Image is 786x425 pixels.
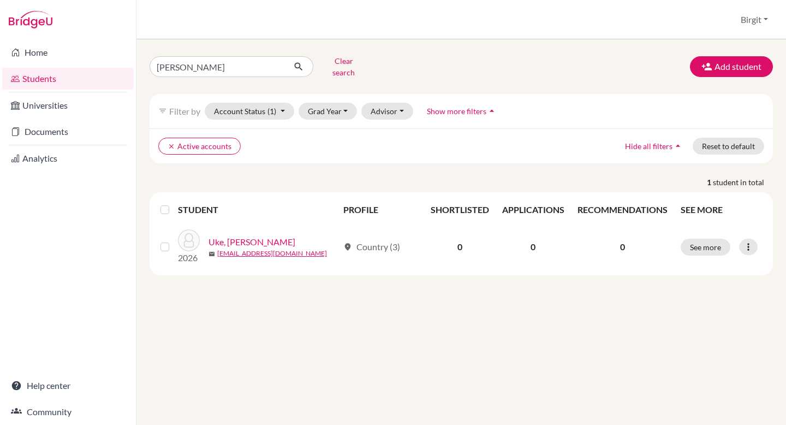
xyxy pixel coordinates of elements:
[427,107,486,116] span: Show more filters
[496,223,571,271] td: 0
[178,197,337,223] th: STUDENT
[674,197,769,223] th: SEE MORE
[571,197,674,223] th: RECOMMENDATIONS
[2,68,134,90] a: Students
[178,229,200,251] img: Uke, Aadarsh
[713,176,773,188] span: student in total
[168,143,175,150] i: clear
[418,103,507,120] button: Show more filtersarrow_drop_up
[343,243,352,251] span: location_on
[681,239,730,256] button: See more
[158,138,241,155] button: clearActive accounts
[158,107,167,115] i: filter_list
[337,197,424,223] th: PROFILE
[496,197,571,223] th: APPLICATIONS
[169,106,200,116] span: Filter by
[361,103,413,120] button: Advisor
[424,197,496,223] th: SHORTLISTED
[217,249,327,258] a: [EMAIL_ADDRESS][DOMAIN_NAME]
[693,138,764,155] button: Reset to default
[2,147,134,169] a: Analytics
[343,240,400,253] div: Country (3)
[2,95,134,116] a: Universities
[672,140,683,151] i: arrow_drop_up
[736,9,773,30] button: Birgit
[313,52,374,81] button: Clear search
[209,251,215,257] span: mail
[616,138,693,155] button: Hide all filtersarrow_drop_up
[625,141,672,151] span: Hide all filters
[209,235,295,249] a: Uke, [PERSON_NAME]
[299,103,358,120] button: Grad Year
[424,223,496,271] td: 0
[178,251,200,264] p: 2026
[486,105,497,116] i: arrow_drop_up
[205,103,294,120] button: Account Status(1)
[267,107,276,116] span: (1)
[577,240,668,253] p: 0
[150,56,285,77] input: Find student by name...
[2,401,134,423] a: Community
[707,176,713,188] strong: 1
[690,56,773,77] button: Add student
[9,11,52,28] img: Bridge-U
[2,42,134,63] a: Home
[2,375,134,397] a: Help center
[2,121,134,143] a: Documents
